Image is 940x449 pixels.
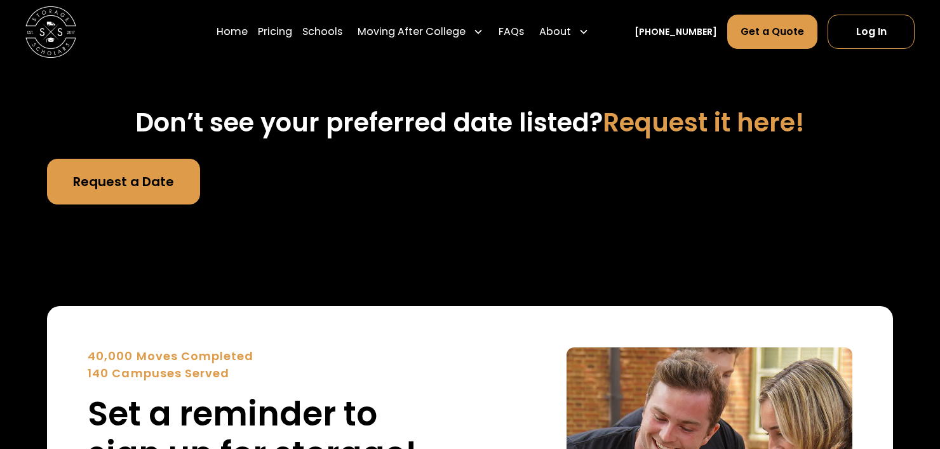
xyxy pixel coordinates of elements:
a: Request a Date [47,159,200,204]
div: About [534,14,594,50]
h3: Don’t see your preferred date listed? [47,107,893,138]
a: Log In [828,15,914,49]
div: 140 Campuses Served [88,365,516,382]
a: Get a Quote [727,15,817,49]
a: Pricing [258,14,292,50]
span: Request it here! [603,105,805,140]
img: Storage Scholars main logo [25,6,76,57]
div: Moving After College [358,24,466,39]
a: FAQs [499,14,524,50]
a: Schools [302,14,342,50]
div: 40,000 Moves Completed [88,347,516,365]
a: [PHONE_NUMBER] [634,25,717,39]
a: Home [217,14,248,50]
div: Moving After College [352,14,488,50]
div: About [539,24,571,39]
